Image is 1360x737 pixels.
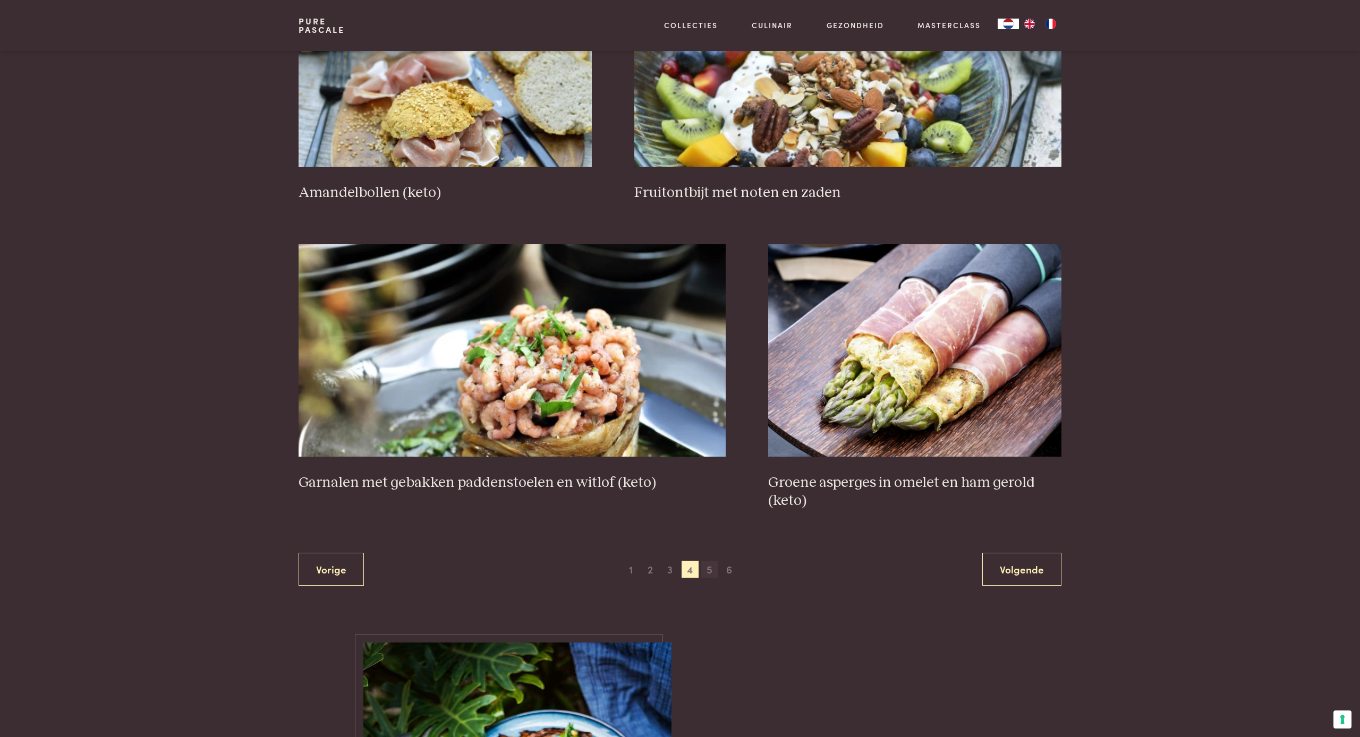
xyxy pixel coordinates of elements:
[661,561,678,578] span: 3
[768,244,1061,510] a: Groene asperges in omelet en ham gerold (keto) Groene asperges in omelet en ham gerold (keto)
[1040,19,1061,29] a: FR
[982,553,1061,586] a: Volgende
[299,244,726,492] a: Garnalen met gebakken paddenstoelen en witlof (keto) Garnalen met gebakken paddenstoelen en witlo...
[827,20,884,31] a: Gezondheid
[664,20,718,31] a: Collecties
[998,19,1061,29] aside: Language selected: Nederlands
[634,184,1062,202] h3: Fruitontbijt met noten en zaden
[701,561,718,578] span: 5
[622,561,639,578] span: 1
[768,474,1061,510] h3: Groene asperges in omelet en ham gerold (keto)
[299,553,364,586] a: Vorige
[299,184,592,202] h3: Amandelbollen (keto)
[1019,19,1040,29] a: EN
[998,19,1019,29] a: NL
[768,244,1061,457] img: Groene asperges in omelet en ham gerold (keto)
[917,20,981,31] a: Masterclass
[721,561,738,578] span: 6
[642,561,659,578] span: 2
[299,474,726,492] h3: Garnalen met gebakken paddenstoelen en witlof (keto)
[299,244,726,457] img: Garnalen met gebakken paddenstoelen en witlof (keto)
[682,561,699,578] span: 4
[1333,710,1351,729] button: Uw voorkeuren voor toestemming voor trackingtechnologieën
[1019,19,1061,29] ul: Language list
[752,20,793,31] a: Culinair
[299,17,345,34] a: PurePascale
[998,19,1019,29] div: Language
